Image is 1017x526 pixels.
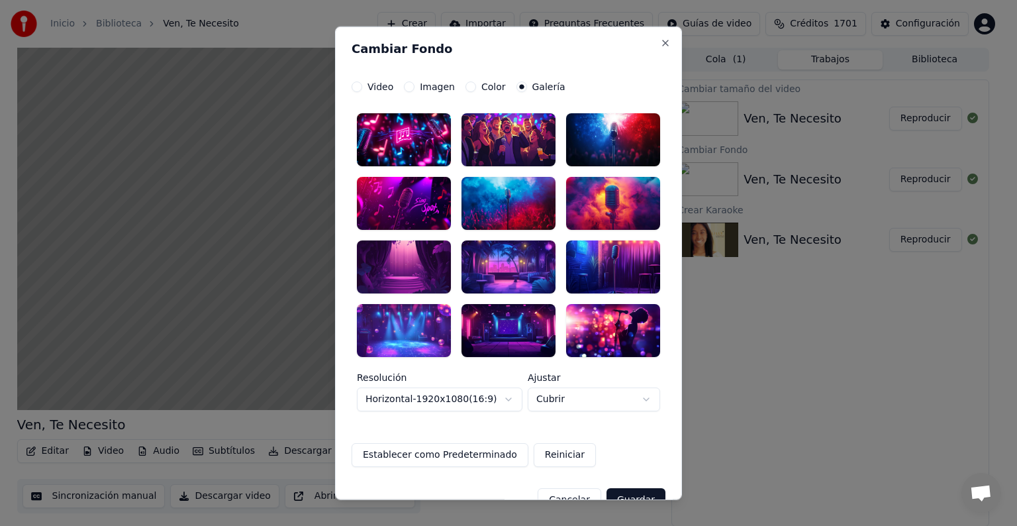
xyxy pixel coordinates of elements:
label: Ajustar [528,372,660,382]
label: Video [367,82,393,91]
button: Guardar [606,488,665,511]
label: Galería [532,82,565,91]
label: Imagen [420,82,455,91]
button: Reiniciar [534,443,596,466]
button: Cancelar [538,488,601,511]
label: Resolución [357,372,522,382]
button: Establecer como Predeterminado [352,443,528,466]
label: Color [481,82,506,91]
h2: Cambiar Fondo [352,43,665,55]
